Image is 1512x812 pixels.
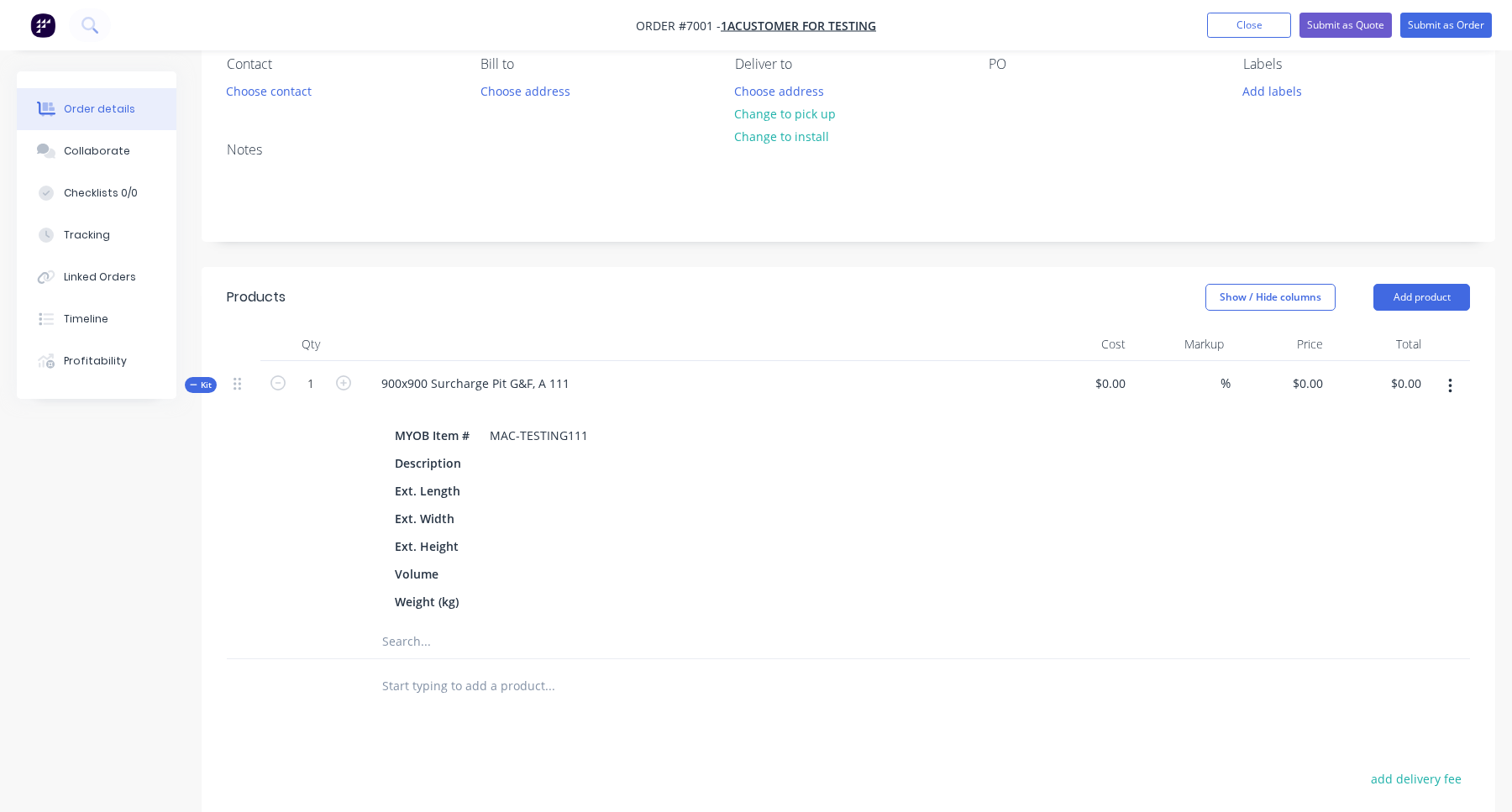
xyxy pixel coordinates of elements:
button: Change to pick up [726,102,845,125]
span: $0.00 [1040,375,1126,392]
button: Show / Hide columns [1205,284,1336,311]
div: Bill to [480,56,707,72]
span: Order #7001 - [636,18,721,34]
div: Labels [1243,56,1470,72]
div: Ext. Width [388,506,461,531]
input: Search... [381,625,717,658]
div: Notes [227,142,1470,158]
div: Linked Orders [64,270,136,285]
button: Add labels [1233,79,1310,102]
button: Collaborate [17,130,176,172]
div: Kit [185,377,217,393]
div: PO [989,56,1215,72]
button: Order details [17,88,176,130]
button: Add product [1373,284,1470,311]
div: Weight (kg) [388,589,465,614]
div: Products [227,287,286,307]
div: Contact [227,56,454,72]
div: Total [1330,327,1429,361]
div: Markup [1132,327,1231,361]
div: Order details [64,102,135,117]
button: Profitability [17,340,176,382]
div: Tracking [64,228,110,243]
button: Close [1207,13,1291,38]
button: Checklists 0/0 [17,172,176,214]
div: Checklists 0/0 [64,186,138,201]
button: Linked Orders [17,256,176,298]
div: Profitability [64,354,127,369]
button: Submit as Order [1400,13,1492,38]
span: Kit [190,379,212,391]
button: Choose contact [218,79,321,102]
button: Change to install [726,125,838,148]
input: Start typing to add a product... [381,669,717,703]
button: Timeline [17,298,176,340]
div: Collaborate [64,144,130,159]
a: 1aCustomer for Testing [721,18,876,34]
div: Deliver to [735,56,962,72]
div: MYOB Item # [388,423,476,448]
div: MAC-TESTING111 [483,423,595,448]
img: Factory [30,13,55,38]
button: Choose address [471,79,579,102]
span: % [1221,374,1231,393]
div: Price [1231,327,1330,361]
div: Timeline [64,312,108,327]
div: 900x900 Surcharge Pit G&F, A 111 [368,371,583,396]
div: Cost [1033,327,1132,361]
button: Choose address [726,79,833,102]
button: Tracking [17,214,176,256]
button: add delivery fee [1362,767,1470,790]
div: Description [388,451,468,475]
div: Ext. Height [388,534,465,558]
div: Ext. Length [388,479,467,503]
button: Submit as Quote [1299,13,1392,38]
div: Volume [388,562,445,586]
div: Qty [260,327,361,361]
